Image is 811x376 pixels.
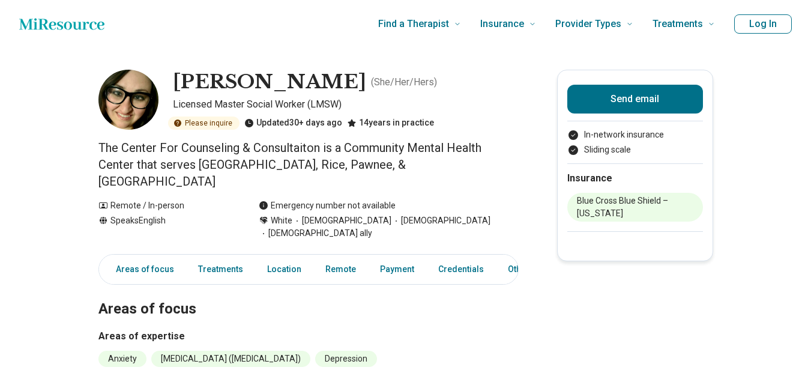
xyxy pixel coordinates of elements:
button: Send email [567,85,703,114]
a: Home page [19,12,104,36]
h2: Areas of focus [98,270,519,320]
span: [DEMOGRAPHIC_DATA] [292,214,391,227]
span: Provider Types [555,16,621,32]
p: The Center For Counseling & Consultaiton is a Community Mental Health Center that serves [GEOGRAP... [98,139,519,190]
div: Emergency number not available [259,199,396,212]
ul: Payment options [567,129,703,156]
div: Please inquire [168,117,240,130]
p: ( She/Her/Hers ) [371,75,437,89]
li: Depression [315,351,377,367]
div: Remote / In-person [98,199,235,212]
div: 14 years in practice [347,117,434,130]
li: Blue Cross Blue Shield – [US_STATE] [567,193,703,222]
span: White [271,214,292,227]
h3: Areas of expertise [98,329,519,344]
h2: Insurance [567,171,703,186]
a: Areas of focus [101,257,181,282]
span: Insurance [480,16,524,32]
li: Anxiety [98,351,146,367]
a: Other [501,257,544,282]
div: Speaks English [98,214,235,240]
span: Treatments [653,16,703,32]
button: Log In [734,14,792,34]
a: Treatments [191,257,250,282]
span: [DEMOGRAPHIC_DATA] ally [259,227,372,240]
span: [DEMOGRAPHIC_DATA] [391,214,490,227]
a: Payment [373,257,421,282]
li: [MEDICAL_DATA] ([MEDICAL_DATA]) [151,351,310,367]
li: Sliding scale [567,144,703,156]
h1: [PERSON_NAME] [173,70,366,95]
span: Find a Therapist [378,16,449,32]
div: Updated 30+ days ago [244,117,342,130]
img: Shanna Long, Licensed Master Social Worker (LMSW) [98,70,158,130]
p: Licensed Master Social Worker (LMSW) [173,97,519,112]
a: Location [260,257,309,282]
a: Remote [318,257,363,282]
a: Credentials [431,257,491,282]
li: In-network insurance [567,129,703,141]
